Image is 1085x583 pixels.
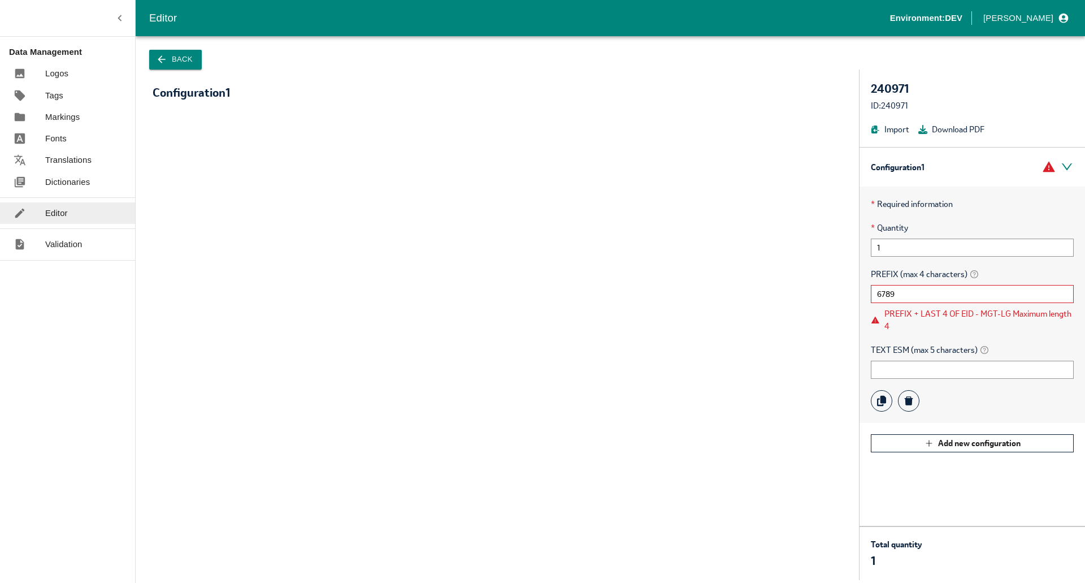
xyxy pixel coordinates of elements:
button: Add new configuration [871,434,1074,452]
p: [PERSON_NAME] [983,12,1053,24]
div: PREFIX + LAST 4 OF EID - MGT-LG Maximum length 4 [884,308,1074,332]
span: (max 5 characters) [911,344,989,356]
p: 1 [871,553,922,569]
p: Total quantity [871,538,922,551]
div: Configuration 1 [860,148,1085,187]
div: Editor [149,10,890,27]
button: Import [871,123,909,136]
span: (max 4 characters) [900,268,979,280]
p: Tags [45,89,63,102]
span: Quantity [871,222,1074,234]
p: Environment: DEV [890,12,962,24]
div: ID: 240971 [871,100,1074,112]
p: Required information [871,198,1074,210]
span: PREFIX [871,268,1074,280]
button: profile [979,8,1071,28]
p: Data Management [9,46,135,58]
div: 240971 [871,81,1074,97]
p: Logos [45,67,68,80]
p: Markings [45,111,80,123]
p: Dictionaries [45,176,90,188]
button: Download PDF [918,123,984,136]
p: Translations [45,154,92,166]
p: Fonts [45,132,67,145]
button: Back [149,50,202,70]
p: Editor [45,207,68,219]
p: Validation [45,238,83,251]
div: Configuration 1 [153,87,230,99]
span: TEXT ESM [871,344,1074,356]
